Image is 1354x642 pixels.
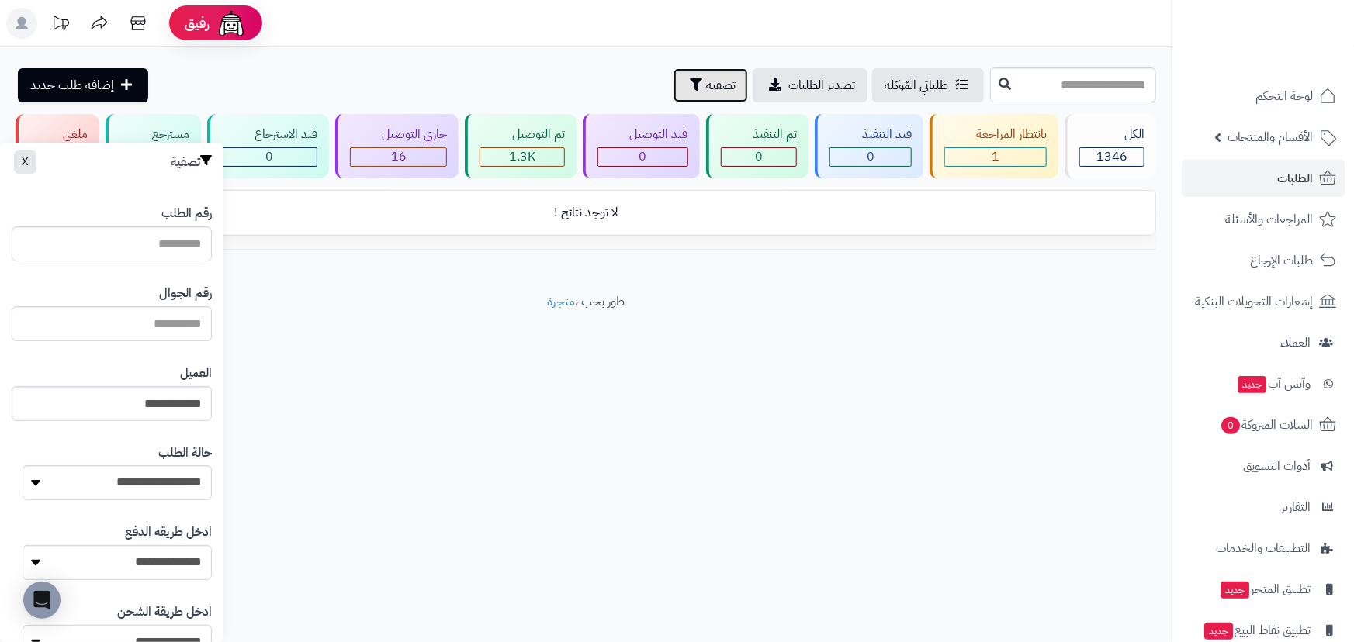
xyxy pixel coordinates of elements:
a: قيد التوصيل 0 [580,114,703,178]
div: ملغي [30,126,88,143]
label: ادخل طريقه الدفع [125,523,212,541]
button: X [14,150,36,174]
a: أدوات التسويق [1182,447,1345,485]
span: 0 [867,147,874,166]
a: المراجعات والأسئلة [1182,201,1345,238]
span: 0 [639,147,646,166]
a: العملاء [1182,324,1345,361]
label: رقم الجوال [159,285,212,302]
span: 16 [391,147,407,166]
span: X [22,154,29,170]
a: إضافة طلب جديد [18,68,148,102]
div: قيد التوصيل [597,126,688,143]
div: بانتظار المراجعة [944,126,1048,143]
a: السلات المتروكة0 [1182,406,1345,444]
div: 16 [351,148,447,166]
div: 0 [830,148,911,166]
div: Open Intercom Messenger [23,582,61,619]
span: التطبيقات والخدمات [1216,537,1311,559]
div: قيد الاسترجاع [222,126,317,143]
span: إشعارات التحويلات البنكية [1195,291,1313,312]
span: الطلبات [1277,167,1313,189]
span: رفيق [185,14,210,33]
a: متجرة [547,292,575,311]
span: التقارير [1281,496,1311,518]
span: أدوات التسويق [1243,455,1311,477]
div: تم التنفيذ [721,126,798,143]
td: لا توجد نتائج ! [16,192,1155,234]
a: ملغي 5 [12,114,102,178]
span: تطبيق المتجر [1219,578,1311,600]
div: 1317 [480,148,564,166]
div: قيد التنفيذ [829,126,912,143]
a: إشعارات التحويلات البنكية [1182,283,1345,320]
span: جديد [1204,623,1233,640]
a: مسترجع 7 [102,114,205,178]
a: قيد الاسترجاع 0 [204,114,332,178]
div: تم التوصيل [480,126,565,143]
div: مسترجع [120,126,190,143]
a: تصدير الطلبات [753,68,867,102]
label: حالة الطلب [158,444,212,462]
div: 1 [945,148,1047,166]
img: ai-face.png [216,8,247,39]
a: الطلبات [1182,160,1345,197]
span: لوحة التحكم [1255,85,1313,107]
a: تحديثات المنصة [41,8,80,43]
a: بانتظار المراجعة 1 [926,114,1062,178]
span: طلباتي المُوكلة [885,76,948,95]
span: وآتس آب [1236,373,1311,395]
span: 0 [755,147,763,166]
a: التقارير [1182,488,1345,526]
span: العملاء [1280,332,1311,354]
label: العميل [180,364,212,382]
button: تصفية [674,68,748,102]
span: تطبيق نقاط البيع [1203,620,1311,641]
span: طلبات الإرجاع [1250,250,1313,271]
a: قيد التنفيذ 0 [812,114,926,178]
h3: تصفية [171,154,212,170]
div: الكل [1079,126,1144,143]
a: طلباتي المُوكلة [872,68,984,102]
a: تم التنفيذ 0 [703,114,812,178]
a: لوحة التحكم [1182,78,1345,115]
span: تصفية [706,76,736,95]
span: جديد [1221,582,1249,599]
div: 0 [598,148,687,166]
div: 0 [223,148,317,166]
img: logo-2.png [1248,27,1339,60]
div: جاري التوصيل [350,126,448,143]
span: تصدير الطلبات [788,76,855,95]
a: وآتس آبجديد [1182,365,1345,402]
span: الأقسام والمنتجات [1228,126,1313,148]
a: طلبات الإرجاع [1182,242,1345,279]
span: إضافة طلب جديد [30,76,114,95]
span: 0 [1221,416,1241,434]
span: 1 [992,147,999,166]
span: 1346 [1096,147,1127,166]
span: جديد [1238,376,1266,393]
a: تطبيق المتجرجديد [1182,571,1345,608]
label: رقم الطلب [161,205,212,223]
span: 1.3K [509,147,535,166]
span: السلات المتروكة [1220,414,1313,436]
a: تم التوصيل 1.3K [462,114,580,178]
div: 0 [722,148,797,166]
span: المراجعات والأسئلة [1225,209,1313,230]
span: 0 [266,147,274,166]
a: الكل1346 [1061,114,1159,178]
a: التطبيقات والخدمات [1182,530,1345,567]
label: ادخل طريقة الشحن [117,603,212,621]
a: جاري التوصيل 16 [332,114,462,178]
